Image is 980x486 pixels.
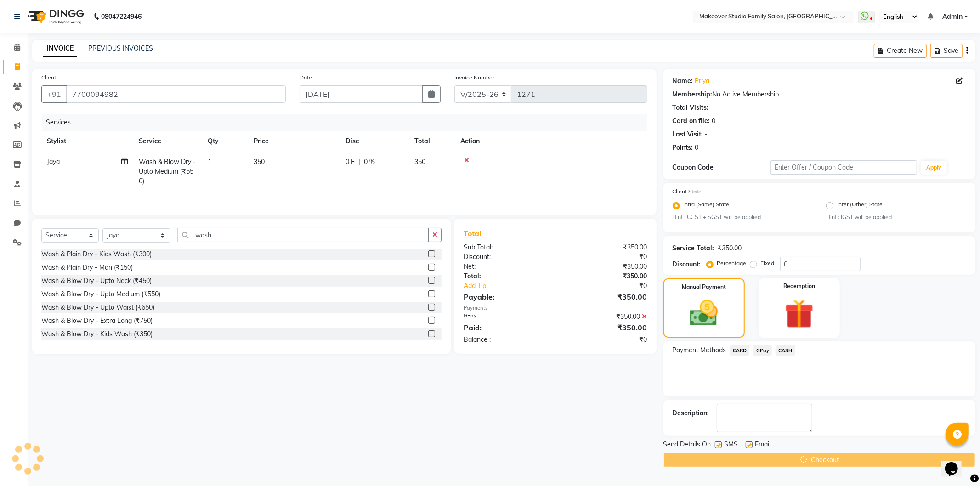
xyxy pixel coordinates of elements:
div: Service Total: [673,243,714,253]
span: 350 [254,158,265,166]
div: ₹0 [555,252,654,262]
div: Net: [457,262,555,271]
label: Invoice Number [454,73,494,82]
th: Action [455,131,647,152]
th: Disc [340,131,409,152]
span: Jaya [47,158,60,166]
small: Hint : CGST + SGST will be applied [673,213,813,221]
div: ₹350.00 [555,312,654,322]
span: 350 [414,158,425,166]
span: Admin [942,12,963,22]
div: ₹350.00 [555,271,654,281]
div: ₹350.00 [718,243,742,253]
div: Points: [673,143,693,153]
label: Percentage [717,259,747,267]
th: Price [248,131,340,152]
div: ₹350.00 [555,243,654,252]
div: Balance : [457,335,555,345]
img: _cash.svg [681,297,727,329]
div: Coupon Code [673,163,770,172]
div: - [705,130,708,139]
th: Service [133,131,202,152]
span: Total [464,229,485,238]
div: Wash & Blow Dry - Upto Waist (₹650) [41,303,154,312]
div: ₹350.00 [555,322,654,333]
iframe: chat widget [941,449,971,477]
button: Create New [874,44,927,58]
button: +91 [41,85,67,103]
div: Payable: [457,291,555,302]
input: Search or Scan [177,228,429,242]
span: 0 F [346,157,355,167]
a: Add Tip [457,281,572,291]
span: Email [755,440,771,451]
button: Save [930,44,963,58]
div: Wash & Plain Dry - Kids Wash (₹300) [41,249,152,259]
img: logo [23,4,86,29]
input: Enter Offer / Coupon Code [770,160,918,175]
div: 0 [695,143,699,153]
div: ₹0 [572,281,654,291]
span: CASH [776,345,795,356]
label: Inter (Other) State [837,200,883,211]
div: Description: [673,408,709,418]
span: Wash & Blow Dry - Upto Medium (₹550) [139,158,196,185]
label: Client [41,73,56,82]
div: ₹350.00 [555,262,654,271]
div: Wash & Plain Dry - Man (₹150) [41,263,133,272]
div: Payments [464,304,647,312]
span: | [358,157,360,167]
a: PREVIOUS INVOICES [88,44,153,52]
div: Sub Total: [457,243,555,252]
div: Wash & Blow Dry - Kids Wash (₹350) [41,329,153,339]
label: Redemption [783,282,815,290]
div: Total: [457,271,555,281]
span: 0 % [364,157,375,167]
span: Payment Methods [673,345,726,355]
label: Manual Payment [682,283,726,291]
div: No Active Membership [673,90,966,99]
div: 0 [712,116,716,126]
th: Total [409,131,455,152]
div: Wash & Blow Dry - Upto Neck (₹450) [41,276,152,286]
span: 1 [208,158,211,166]
div: Services [42,114,654,131]
label: Intra (Same) State [684,200,730,211]
div: Total Visits: [673,103,709,113]
th: Stylist [41,131,133,152]
div: Discount: [673,260,701,269]
label: Fixed [761,259,775,267]
span: SMS [725,440,738,451]
span: Send Details On [663,440,711,451]
th: Qty [202,131,248,152]
a: INVOICE [43,40,77,57]
b: 08047224946 [101,4,142,29]
button: Apply [921,161,947,175]
small: Hint : IGST will be applied [826,213,966,221]
div: Discount: [457,252,555,262]
div: Membership: [673,90,713,99]
span: GPay [753,345,772,356]
div: Wash & Blow Dry - Upto Medium (₹550) [41,289,160,299]
div: Name: [673,76,693,86]
div: ₹350.00 [555,291,654,302]
label: Client State [673,187,702,196]
div: Paid: [457,322,555,333]
div: Card on file: [673,116,710,126]
img: _gift.svg [776,296,823,332]
input: Search by Name/Mobile/Email/Code [66,85,286,103]
div: ₹0 [555,335,654,345]
span: CARD [730,345,750,356]
div: Last Visit: [673,130,703,139]
a: Priya [695,76,710,86]
div: Wash & Blow Dry - Extra Long (₹750) [41,316,153,326]
label: Date [300,73,312,82]
div: GPay [457,312,555,322]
